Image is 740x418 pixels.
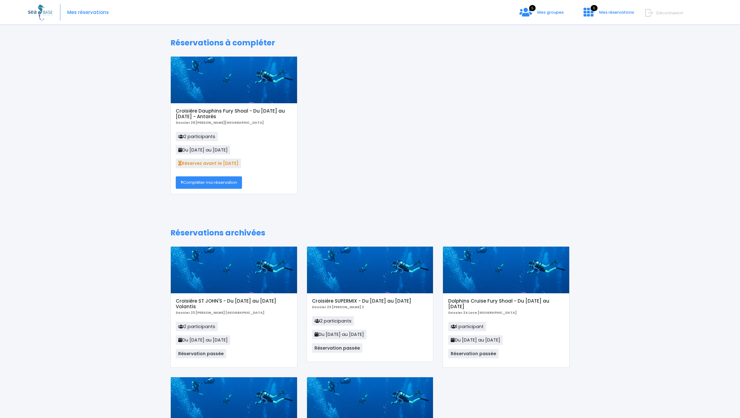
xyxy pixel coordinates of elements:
[312,343,362,353] span: Réservation passée
[591,5,598,11] span: 6
[448,298,564,309] h5: Dolphins Cruise Fury Shoal - Du [DATE] au [DATE]
[176,310,264,315] b: Dossier 23 [PERSON_NAME] [GEOGRAPHIC_DATA]
[176,159,241,168] span: Réservez avant le [DATE]
[312,316,354,326] span: 2 participants
[176,108,292,119] h5: Croisière Dauphins Fury Shoal - Du [DATE] au [DATE] - Antarès
[599,9,634,15] span: Mes réservations
[170,228,570,238] h1: Réservations archivées
[176,322,218,331] span: 2 participants
[312,305,364,309] b: Dossier 23 [PERSON_NAME] 2
[448,322,486,331] span: 1 participant
[656,10,683,16] span: Déconnexion
[176,132,218,141] span: 2 participants
[170,38,570,48] h1: Réservations à compléter
[176,298,292,309] h5: Croisière ST JOHN'S - Du [DATE] au [DATE] Volantis
[448,310,517,315] b: Dossier 24 Love [GEOGRAPHIC_DATA]
[176,120,264,125] b: Dossier 26 [PERSON_NAME][GEOGRAPHIC_DATA]
[579,12,638,17] a: 6 Mes réservations
[529,5,536,11] span: 5
[537,9,564,15] span: Mes groupes
[176,145,230,155] span: Du [DATE] au [DATE]
[312,330,366,339] span: Du [DATE] au [DATE]
[176,176,242,189] a: Compléter ma réservation
[514,12,569,17] a: 5 Mes groupes
[448,335,503,345] span: Du [DATE] au [DATE]
[312,298,428,304] h5: Croisière SUPERMIX - Du [DATE] au [DATE]
[448,349,499,358] span: Réservation passée
[176,349,226,358] span: Réservation passée
[176,335,230,345] span: Du [DATE] au [DATE]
